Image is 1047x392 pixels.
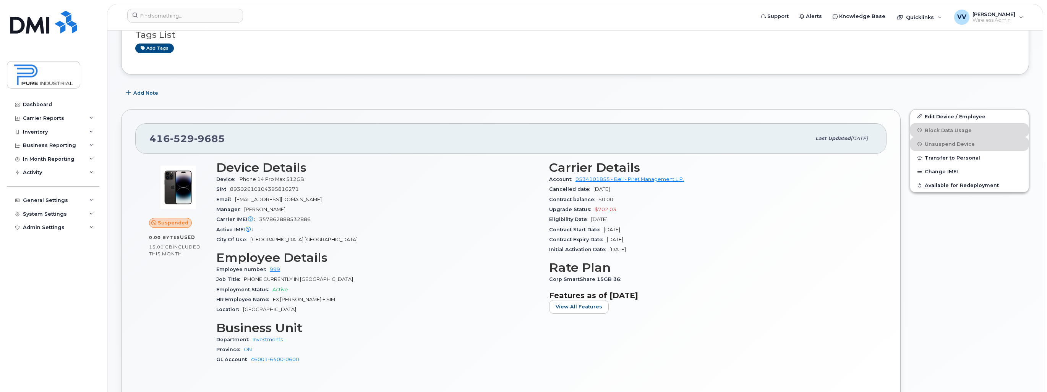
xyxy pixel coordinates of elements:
a: 0534101855 - Bell - Piret Management L.P. [575,176,684,182]
span: Contract balance [549,197,598,202]
span: VV [957,13,966,22]
span: Wireless Admin [972,17,1015,23]
button: Change IMEI [910,165,1029,178]
button: Available for Redeployment [910,178,1029,192]
span: [PERSON_NAME] [972,11,1015,17]
span: [DATE] [593,186,610,192]
span: Support [767,13,789,20]
span: Location [216,307,243,312]
span: used [180,234,195,240]
span: [DATE] [851,136,868,141]
span: $0.00 [598,197,613,202]
input: Find something... [127,9,243,23]
span: Active [272,287,288,292]
button: Unsuspend Device [910,137,1029,151]
span: [DATE] [604,227,620,232]
span: PHONE CURRENTLY IN [GEOGRAPHIC_DATA] [244,276,353,282]
h3: Rate Plan [549,261,873,274]
span: Province [216,347,244,352]
span: 89302610104395816271 [230,186,299,192]
a: Edit Device / Employee [910,110,1029,123]
span: 9685 [194,133,225,144]
h3: Business Unit [216,321,540,335]
span: Knowledge Base [839,13,885,20]
span: Alerts [806,13,822,20]
span: Manager [216,206,244,212]
span: Device [216,176,238,182]
span: Employment Status [216,287,272,292]
span: Account [549,176,575,182]
a: 999 [270,266,280,272]
a: Alerts [794,9,827,24]
span: — [257,227,262,232]
img: image20231002-3703462-by0d28.jpeg [155,165,201,210]
a: ON [244,347,252,352]
span: Corp SmartShare 15GB 36 [549,276,624,282]
span: 357862888532886 [259,216,311,222]
span: [PERSON_NAME] [244,206,285,212]
div: Vincent Verbiloff [949,10,1029,25]
span: $702.03 [595,206,616,212]
button: View All Features [549,300,609,314]
span: Job Title [216,276,244,282]
span: Quicklinks [906,14,934,20]
button: Block Data Usage [910,123,1029,137]
span: Available for Redeployment [925,182,999,188]
span: Initial Activation Date [549,247,609,252]
h3: Carrier Details [549,161,873,174]
a: Investments [253,337,283,342]
span: 15.00 GB [149,244,173,250]
span: Carrier IMEI [216,216,259,222]
a: c6001-6400-0600 [251,357,299,362]
span: EX [PERSON_NAME] + SIM [273,297,335,302]
span: [EMAIL_ADDRESS][DOMAIN_NAME] [235,197,322,202]
span: Employee number [216,266,270,272]
span: 0.00 Bytes [149,235,180,240]
h3: Employee Details [216,251,540,265]
span: City Of Use [216,237,250,242]
span: iPhone 14 Pro Max 512GB [238,176,304,182]
span: [GEOGRAPHIC_DATA] [243,307,296,312]
span: 416 [149,133,225,144]
span: Eligibility Date [549,216,591,222]
a: Support [755,9,794,24]
span: Unsuspend Device [925,141,975,147]
span: [DATE] [607,237,623,242]
span: Contract Expiry Date [549,237,607,242]
span: included this month [149,244,201,256]
span: Add Note [133,89,158,97]
span: View All Features [556,303,602,310]
h3: Features as of [DATE] [549,291,873,300]
div: Quicklinks [891,10,947,25]
span: 529 [170,133,194,144]
span: Cancelled date [549,186,593,192]
span: Email [216,197,235,202]
span: Department [216,337,253,342]
span: Contract Start Date [549,227,604,232]
span: Active IMEI [216,227,257,232]
span: [DATE] [591,216,608,222]
span: Last updated [815,136,851,141]
h3: Tags List [135,30,1015,40]
span: HR Employee Name [216,297,273,302]
span: [GEOGRAPHIC_DATA] [GEOGRAPHIC_DATA] [250,237,358,242]
span: Suspended [158,219,188,226]
a: Add tags [135,44,174,53]
a: Knowledge Base [827,9,891,24]
button: Add Note [121,86,165,100]
span: SIM [216,186,230,192]
h3: Device Details [216,161,540,174]
span: [DATE] [609,247,626,252]
span: Upgrade Status [549,206,595,212]
button: Transfer to Personal [910,151,1029,165]
span: GL Account [216,357,251,362]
